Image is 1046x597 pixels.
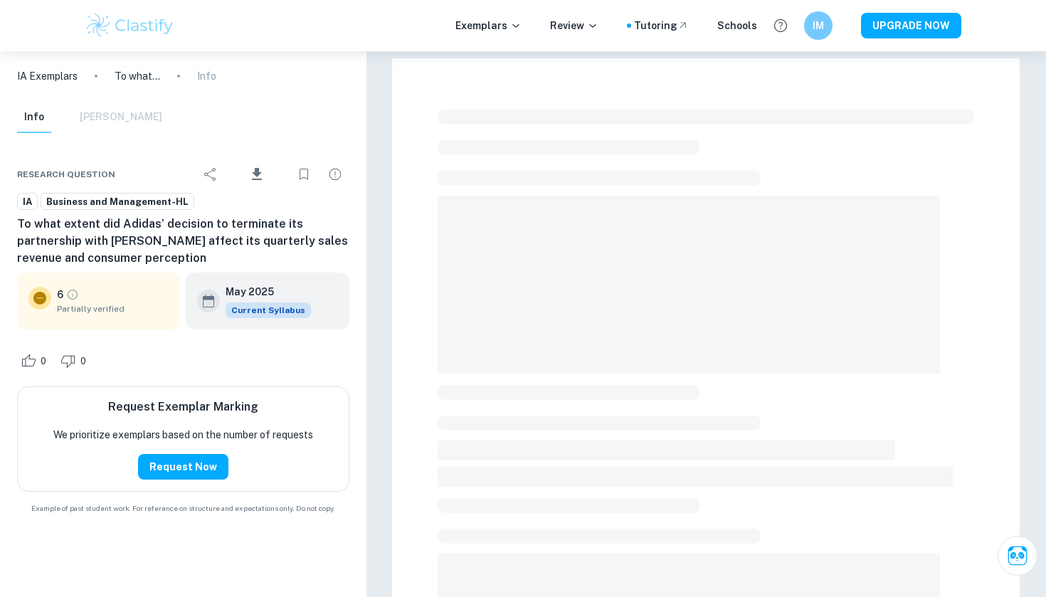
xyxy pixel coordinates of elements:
[85,11,175,40] img: Clastify logo
[41,193,194,211] a: Business and Management-HL
[33,354,54,369] span: 0
[321,160,349,189] div: Report issue
[57,302,169,315] span: Partially verified
[17,216,349,267] h6: To what extent did Adidas’ decision to terminate its partnership with [PERSON_NAME] affect its qu...
[115,68,160,84] p: To what extent did Adidas’ decision to terminate its partnership with [PERSON_NAME] affect its qu...
[804,11,833,40] button: IM
[226,302,311,318] div: This exemplar is based on the current syllabus. Feel free to refer to it for inspiration/ideas wh...
[228,156,287,193] div: Download
[17,168,115,181] span: Research question
[226,284,300,300] h6: May 2025
[57,287,63,302] p: 6
[53,427,313,443] p: We prioritize exemplars based on the number of requests
[455,18,522,33] p: Exemplars
[810,18,827,33] h6: IM
[634,18,689,33] a: Tutoring
[17,68,78,84] a: IA Exemplars
[18,195,37,209] span: IA
[17,193,38,211] a: IA
[998,536,1037,576] button: Ask Clai
[57,349,94,372] div: Dislike
[197,68,216,84] p: Info
[861,13,961,38] button: UPGRADE NOW
[66,288,79,301] a: Grade partially verified
[768,14,793,38] button: Help and Feedback
[73,354,94,369] span: 0
[290,160,318,189] div: Bookmark
[41,195,194,209] span: Business and Management-HL
[17,349,54,372] div: Like
[17,102,51,133] button: Info
[196,160,225,189] div: Share
[550,18,598,33] p: Review
[138,454,228,480] button: Request Now
[717,18,757,33] a: Schools
[108,398,258,416] h6: Request Exemplar Marking
[17,503,349,514] span: Example of past student work. For reference on structure and expectations only. Do not copy.
[226,302,311,318] span: Current Syllabus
